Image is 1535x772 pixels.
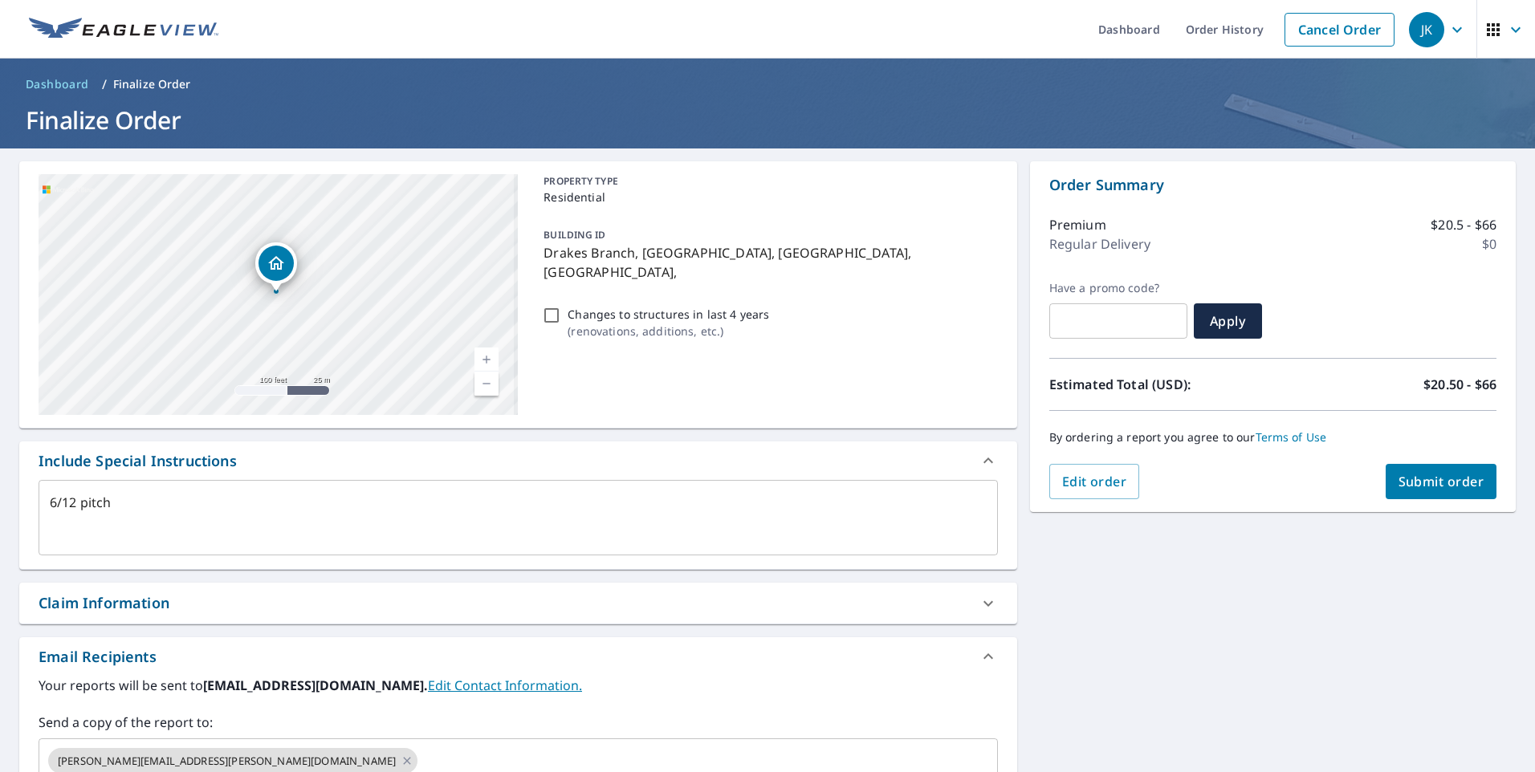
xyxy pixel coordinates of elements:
p: By ordering a report you agree to our [1049,430,1496,445]
div: Email Recipients [39,646,157,668]
p: $20.5 - $66 [1431,215,1496,234]
p: Estimated Total (USD): [1049,375,1273,394]
label: Have a promo code? [1049,281,1187,295]
p: BUILDING ID [544,228,605,242]
a: Dashboard [19,71,96,97]
p: Premium [1049,215,1106,234]
button: Apply [1194,303,1262,339]
button: Edit order [1049,464,1140,499]
span: [PERSON_NAME][EMAIL_ADDRESS][PERSON_NAME][DOMAIN_NAME] [48,754,405,769]
p: ( renovations, additions, etc. ) [568,323,769,339]
p: $20.50 - $66 [1423,375,1496,394]
b: [EMAIL_ADDRESS][DOMAIN_NAME]. [203,677,428,694]
div: JK [1409,12,1444,47]
textarea: 6/12 pitch [50,495,987,541]
nav: breadcrumb [19,71,1516,97]
span: Edit order [1062,473,1127,490]
p: Residential [544,189,991,205]
a: Current Level 18, Zoom In [474,347,499,372]
div: Include Special Instructions [19,441,1017,480]
p: Finalize Order [113,76,191,92]
p: Changes to structures in last 4 years [568,306,769,323]
p: PROPERTY TYPE [544,174,991,189]
label: Your reports will be sent to [39,676,998,695]
p: Drakes Branch, [GEOGRAPHIC_DATA], [GEOGRAPHIC_DATA], [GEOGRAPHIC_DATA], [544,243,991,282]
label: Send a copy of the report to: [39,713,998,732]
a: Cancel Order [1285,13,1395,47]
a: EditContactInfo [428,677,582,694]
span: Submit order [1399,473,1484,490]
p: $0 [1482,234,1496,254]
p: Order Summary [1049,174,1496,196]
div: Claim Information [39,592,169,614]
span: Dashboard [26,76,89,92]
p: Regular Delivery [1049,234,1150,254]
h1: Finalize Order [19,104,1516,136]
button: Submit order [1386,464,1497,499]
div: Email Recipients [19,637,1017,676]
span: Apply [1207,312,1249,330]
div: Claim Information [19,583,1017,624]
a: Current Level 18, Zoom Out [474,372,499,396]
img: EV Logo [29,18,218,42]
div: Dropped pin, building 1, Residential property, Drakes Branch, VA Drakes Branch, VA [255,242,297,292]
a: Terms of Use [1256,429,1327,445]
li: / [102,75,107,94]
div: Include Special Instructions [39,450,237,472]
